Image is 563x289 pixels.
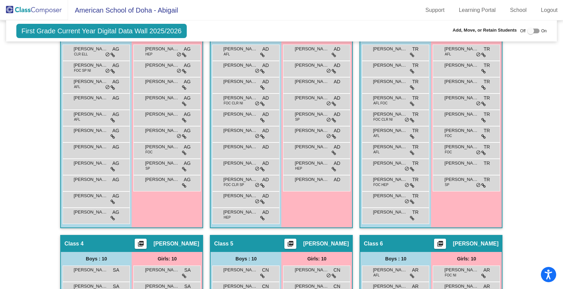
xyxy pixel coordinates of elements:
span: AG [112,176,119,183]
span: AG [112,143,119,151]
span: TR [412,46,419,53]
span: HEP [223,215,231,220]
span: AFL [373,273,379,278]
span: FOC NI [445,273,456,278]
span: [PERSON_NAME] [145,160,179,167]
span: [PERSON_NAME] [73,267,107,273]
span: TR [484,111,490,118]
span: AG [184,46,191,53]
span: do_not_disturb_alt [177,134,181,139]
span: [PERSON_NAME] [453,240,498,247]
span: TR [412,176,419,183]
span: AFL [74,84,80,89]
span: [PERSON_NAME] [223,267,257,273]
span: TR [412,78,419,85]
span: [PERSON_NAME] [223,111,257,118]
span: [PERSON_NAME] [223,192,257,199]
span: AG [112,192,119,200]
span: [PERSON_NAME] [73,192,107,199]
span: TR [412,209,419,216]
span: do_not_disturb_alt [255,166,260,172]
span: [PERSON_NAME] [444,176,478,183]
span: [PERSON_NAME] [223,160,257,167]
span: On [541,28,547,34]
span: do_not_disturb_alt [326,134,331,139]
span: [PERSON_NAME] [444,267,478,273]
span: [PERSON_NAME] [223,78,257,85]
a: Learning Portal [453,5,501,16]
span: AG [184,127,191,134]
span: AD [262,78,269,85]
span: do_not_disturb_alt [326,117,331,123]
span: [PERSON_NAME] (Juju) [PERSON_NAME] [145,267,179,273]
span: [PERSON_NAME] [223,176,257,183]
span: do_not_disturb_alt [105,68,110,74]
span: [PERSON_NAME] [73,62,107,69]
span: do_not_disturb_alt [255,68,260,74]
span: AG [112,62,119,69]
span: [PERSON_NAME] [444,127,478,134]
span: [PERSON_NAME] [73,143,107,150]
span: do_not_disturb_alt [404,183,409,188]
span: TR [412,160,419,167]
span: [PERSON_NAME] [444,46,478,52]
span: [PERSON_NAME] [73,111,107,118]
span: do_not_disturb_alt [255,101,260,106]
span: TR [484,95,490,102]
span: [PERSON_NAME] [73,160,107,167]
span: AFL [373,150,379,155]
span: AD [262,143,269,151]
span: [PERSON_NAME] [73,46,107,52]
span: do_not_disturb_alt [476,183,481,188]
span: do_not_disturb_alt [326,68,331,74]
span: [PERSON_NAME] [145,143,179,150]
span: [PERSON_NAME] [73,127,107,134]
span: TR [484,62,490,69]
span: SP [145,166,150,171]
span: [PERSON_NAME] [303,240,349,247]
span: [PERSON_NAME] [PERSON_NAME] [145,176,179,183]
span: [PERSON_NAME] [373,192,407,199]
span: [PERSON_NAME] [295,78,329,85]
span: AFL [74,117,80,122]
span: AFL FOC [373,101,387,106]
span: TR [412,143,419,151]
span: do_not_disturb_alt [404,166,409,172]
span: TR [412,95,419,102]
div: Girls: 10 [431,252,502,266]
span: AFL [445,52,451,57]
span: [PERSON_NAME]-Katebah [145,46,179,52]
span: [PERSON_NAME] [145,111,179,118]
span: First Grade Current Year Digital Data Wall 2025/2026 [16,24,187,38]
span: [PERSON_NAME] [295,143,329,150]
span: [PERSON_NAME] [223,46,257,52]
span: [PERSON_NAME] [145,95,179,101]
span: [PERSON_NAME] [73,78,107,85]
button: Print Students Details [434,239,446,249]
span: AD [262,209,269,216]
span: AR [412,267,418,274]
span: [PERSON_NAME] [373,127,407,134]
span: do_not_disturb_alt [326,273,331,278]
span: AG [184,62,191,69]
span: FOC CLR SP [223,182,244,187]
span: SP [295,117,299,122]
span: Class 5 [214,240,233,247]
span: [PERSON_NAME] [373,111,407,118]
span: CN [333,267,340,274]
a: Logout [535,5,563,16]
span: do_not_disturb_alt [476,150,481,155]
span: [PERSON_NAME] [444,111,478,118]
span: Add, Move, or Retain Students [453,27,517,34]
span: Class 6 [364,240,383,247]
mat-icon: picture_as_pdf [137,240,145,250]
span: [PERSON_NAME] [145,127,179,134]
span: AG [184,160,191,167]
span: do_not_disturb_alt [255,134,260,139]
span: [PERSON_NAME] [PERSON_NAME] [373,176,407,183]
span: AG [184,78,191,85]
span: SA [184,267,191,274]
span: AD [334,95,340,102]
span: AD [262,176,269,183]
span: AD [262,95,269,102]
